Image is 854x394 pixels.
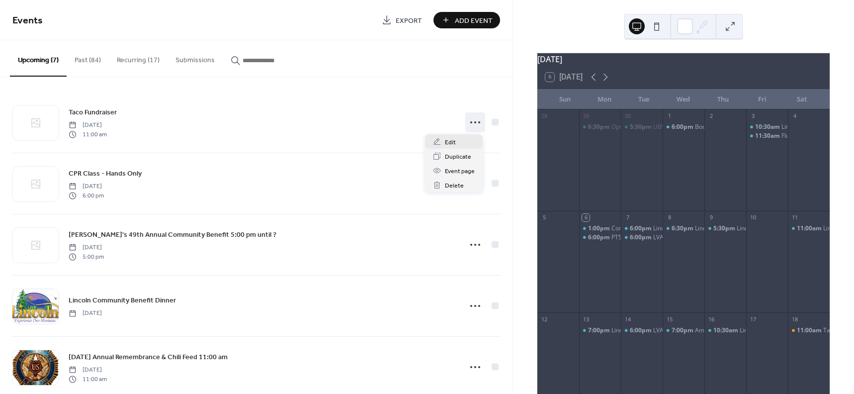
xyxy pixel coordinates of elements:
[749,112,757,120] div: 3
[781,123,850,131] div: Lincoln Government Day
[624,90,664,109] div: Tue
[579,326,621,335] div: Lincoln School Board Meeting
[653,326,706,335] div: LVA Board Meeting
[704,224,746,233] div: Lincoln Valley Chamber of Commerce Meeting
[621,233,663,242] div: LVA Training
[707,214,715,221] div: 9
[630,224,653,233] span: 6:00pm
[781,132,806,140] div: Flu Clinic
[69,169,142,179] span: CPR Class - Hands Only
[588,224,611,233] span: 1:00pm
[540,214,548,221] div: 5
[433,12,500,28] button: Add Event
[69,243,104,252] span: [DATE]
[624,112,631,120] div: 30
[588,233,611,242] span: 6:00pm
[782,90,822,109] div: Sat
[672,123,695,131] span: 6:00pm
[653,224,737,233] div: Lincoln Sewer District Meeting
[630,326,653,335] span: 6:00pm
[630,233,653,242] span: 6:00pm
[666,112,673,120] div: 1
[67,40,109,76] button: Past (84)
[69,375,107,384] span: 11:00 am
[582,214,590,221] div: 6
[69,107,117,118] span: Taco Fundraiser
[672,224,695,233] span: 6:30pm
[69,295,176,306] a: Lincoln Community Benefit Dinner
[588,123,611,131] span: 6:30pm
[168,40,223,76] button: Submissions
[666,214,673,221] div: 8
[537,53,830,65] div: [DATE]
[621,326,663,335] div: LVA Board Meeting
[611,233,626,242] div: PTSO
[69,230,276,240] span: [PERSON_NAME]'s 49th Annual Community Benefit 5:00 pm until ?
[69,121,107,130] span: [DATE]
[579,123,621,131] div: Optimist Club of Lincoln Meeting
[713,326,740,335] span: 10:30am
[69,309,102,318] span: [DATE]
[611,123,701,131] div: Optimist Club of Lincoln Meeting
[12,11,43,30] span: Events
[69,366,107,375] span: [DATE]
[664,90,703,109] div: Wed
[707,315,715,323] div: 16
[588,326,611,335] span: 7:00pm
[630,123,653,131] span: 5:30pm
[10,40,67,77] button: Upcoming (7)
[582,315,590,323] div: 13
[374,12,429,28] a: Export
[749,315,757,323] div: 17
[579,233,621,242] div: PTSO
[69,351,228,363] a: [DATE] Annual Remembrance & Chili Feed 11:00 am
[611,326,693,335] div: Lincoln School Board Meeting
[791,214,798,221] div: 11
[540,315,548,323] div: 12
[755,132,781,140] span: 11:30am
[695,224,786,233] div: Lincon Sportsmans Club Meeting
[746,132,788,140] div: Flu Clinic
[69,295,176,306] span: Lincoln Community Benefit Dinner
[545,90,585,109] div: Sun
[663,123,704,131] div: Book Club
[713,224,737,233] span: 5:30pm
[396,15,422,26] span: Export
[704,326,746,335] div: Lincoln Park Board Meeting
[69,182,104,191] span: [DATE]
[707,112,715,120] div: 2
[791,112,798,120] div: 4
[611,224,680,233] div: Community Hall Meeting
[653,123,759,131] div: UBVHS Meeting [GEOGRAPHIC_DATA]
[788,224,830,233] div: Lincoln Fiber Circle
[69,168,142,179] a: CPR Class - Hands Only
[621,123,663,131] div: UBVHS Meeting Lincoln Library
[69,191,104,200] span: 6:00 pm
[672,326,695,335] span: 7:00pm
[445,152,471,162] span: Duplicate
[703,90,743,109] div: Thu
[69,352,228,363] span: [DATE] Annual Remembrance & Chili Feed 11:00 am
[69,130,107,139] span: 11:00 am
[69,229,276,240] a: [PERSON_NAME]'s 49th Annual Community Benefit 5:00 pm until ?
[653,233,688,242] div: LVA Training
[788,326,830,335] div: Taco Fundraiser
[624,214,631,221] div: 7
[69,252,104,261] span: 5:00 pm
[445,166,475,177] span: Event page
[624,315,631,323] div: 14
[749,214,757,221] div: 10
[797,326,823,335] span: 11:00am
[743,90,782,109] div: Fri
[695,326,807,335] div: American Legion, Lincoln Post 9 Meeting
[666,315,673,323] div: 15
[582,112,590,120] div: 29
[445,181,464,191] span: Delete
[585,90,624,109] div: Mon
[695,123,723,131] div: Book Club
[455,15,493,26] span: Add Event
[663,326,704,335] div: American Legion, Lincoln Post 9 Meeting
[797,224,823,233] span: 11:00am
[109,40,168,76] button: Recurring (17)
